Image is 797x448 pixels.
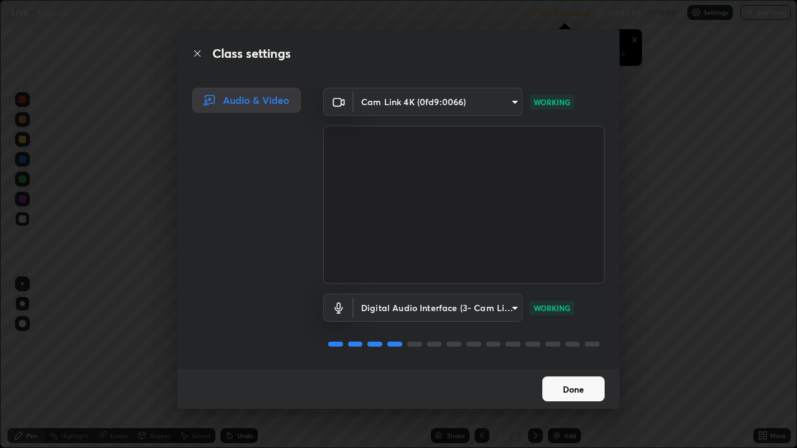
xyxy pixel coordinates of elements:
[354,88,522,116] div: Cam Link 4K (0fd9:0066)
[534,96,570,108] p: WORKING
[542,376,605,401] button: Done
[534,302,570,314] p: WORKING
[354,294,522,322] div: Cam Link 4K (0fd9:0066)
[192,88,301,113] div: Audio & Video
[212,44,291,63] h2: Class settings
